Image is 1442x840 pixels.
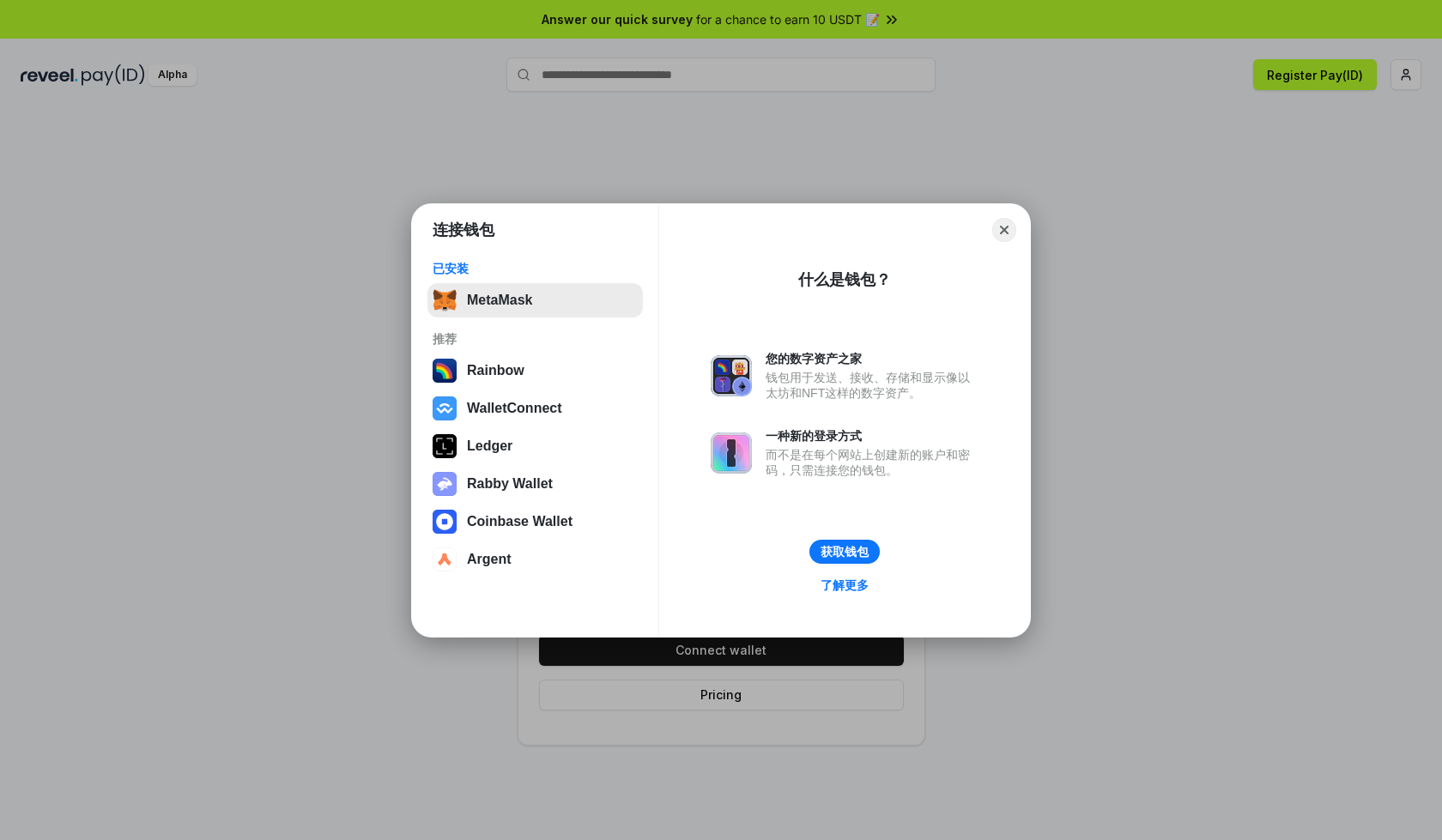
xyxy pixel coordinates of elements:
[467,552,512,567] div: Argent
[427,283,643,317] button: MetaMask
[427,354,643,388] button: Rainbow
[433,434,457,458] img: svg+xml,%3Csvg%20xmlns%3D%22http%3A%2F%2Fwww.w3.org%2F2000%2Fsvg%22%20width%3D%2228%22%20height%3...
[810,574,879,596] a: 了解更多
[467,438,512,454] div: Ledger
[433,261,638,276] div: 已安装
[766,351,978,366] div: 您的数字资产之家
[766,428,978,444] div: 一种新的登录方式
[427,542,643,577] button: Argent
[467,476,553,492] div: Rabby Wallet
[433,331,638,347] div: 推荐
[433,472,457,496] img: svg+xml,%3Csvg%20xmlns%3D%22http%3A%2F%2Fwww.w3.org%2F2000%2Fsvg%22%20fill%3D%22none%22%20viewBox...
[433,359,457,383] img: svg+xml,%3Csvg%20width%3D%22120%22%20height%3D%22120%22%20viewBox%3D%220%200%20120%20120%22%20fil...
[433,220,494,240] h1: 连接钱包
[467,363,524,378] div: Rainbow
[427,391,643,426] button: WalletConnect
[467,401,562,416] div: WalletConnect
[798,269,891,290] div: 什么是钱包？
[821,544,869,559] div: 获取钱包
[821,577,869,593] div: 了解更多
[467,514,573,529] div: Coinbase Wallet
[427,467,643,501] button: Rabby Wallet
[427,429,643,463] button: Ledger
[711,355,752,396] img: svg+xml,%3Csvg%20xmlns%3D%22http%3A%2F%2Fwww.w3.org%2F2000%2Fsvg%22%20fill%3D%22none%22%20viewBox...
[809,540,880,564] button: 获取钱包
[992,218,1016,242] button: Close
[433,510,457,534] img: svg+xml,%3Csvg%20width%3D%2228%22%20height%3D%2228%22%20viewBox%3D%220%200%2028%2028%22%20fill%3D...
[766,447,978,478] div: 而不是在每个网站上创建新的账户和密码，只需连接您的钱包。
[433,547,457,571] img: svg+xml,%3Csvg%20width%3D%2228%22%20height%3D%2228%22%20viewBox%3D%220%200%2028%2028%22%20fill%3D...
[467,293,532,308] div: MetaMask
[433,396,457,420] img: svg+xml,%3Csvg%20width%3D%2228%22%20height%3D%2228%22%20viewBox%3D%220%200%2028%2028%22%20fill%3D...
[711,432,752,474] img: svg+xml,%3Csvg%20xmlns%3D%22http%3A%2F%2Fwww.w3.org%2F2000%2Fsvg%22%20fill%3D%22none%22%20viewBox...
[427,505,643,539] button: Coinbase Wallet
[433,288,457,312] img: svg+xml,%3Csvg%20fill%3D%22none%22%20height%3D%2233%22%20viewBox%3D%220%200%2035%2033%22%20width%...
[766,370,978,401] div: 钱包用于发送、接收、存储和显示像以太坊和NFT这样的数字资产。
